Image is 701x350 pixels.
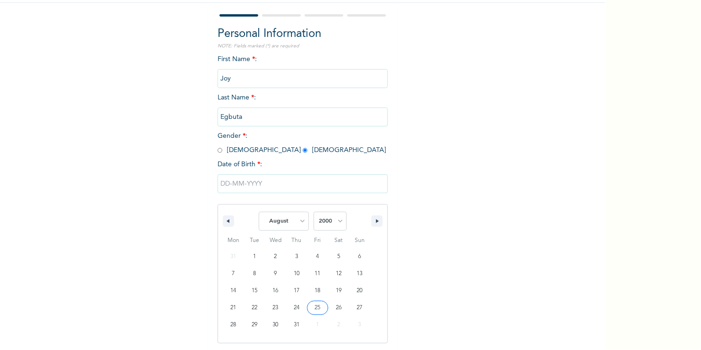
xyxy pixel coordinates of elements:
[244,316,265,333] button: 29
[265,248,286,265] button: 2
[294,299,299,316] span: 24
[244,299,265,316] button: 22
[286,299,307,316] button: 24
[349,265,370,282] button: 13
[223,282,244,299] button: 14
[244,265,265,282] button: 8
[294,316,299,333] span: 31
[316,248,319,265] span: 4
[307,299,328,316] button: 25
[357,282,363,299] span: 20
[218,108,388,126] input: Enter your last name
[244,248,265,265] button: 1
[274,265,277,282] span: 9
[244,282,265,299] button: 15
[328,282,350,299] button: 19
[252,282,257,299] span: 15
[349,248,370,265] button: 6
[328,299,350,316] button: 26
[286,282,307,299] button: 17
[265,233,286,248] span: Wed
[359,248,361,265] span: 6
[295,248,298,265] span: 3
[294,282,299,299] span: 17
[218,43,388,50] p: NOTE: Fields marked (*) are required
[307,233,328,248] span: Fri
[218,56,388,82] span: First Name :
[286,248,307,265] button: 3
[218,160,262,170] span: Date of Birth :
[230,282,236,299] span: 14
[286,316,307,333] button: 31
[349,233,370,248] span: Sun
[286,265,307,282] button: 10
[223,299,244,316] button: 21
[218,133,386,153] span: Gender : [DEMOGRAPHIC_DATA] [DEMOGRAPHIC_DATA]
[315,282,321,299] span: 18
[349,282,370,299] button: 20
[232,265,235,282] span: 7
[286,233,307,248] span: Thu
[357,299,363,316] span: 27
[315,299,321,316] span: 25
[307,248,328,265] button: 4
[252,316,257,333] span: 29
[253,265,256,282] span: 8
[272,316,278,333] span: 30
[307,265,328,282] button: 11
[315,265,321,282] span: 11
[307,282,328,299] button: 18
[336,265,342,282] span: 12
[253,248,256,265] span: 1
[230,299,236,316] span: 21
[336,299,342,316] span: 26
[274,248,277,265] span: 2
[218,174,388,193] input: DD-MM-YYYY
[265,265,286,282] button: 9
[218,26,388,43] h2: Personal Information
[265,316,286,333] button: 30
[328,265,350,282] button: 12
[265,282,286,299] button: 16
[272,282,278,299] span: 16
[357,265,363,282] span: 13
[223,265,244,282] button: 7
[223,316,244,333] button: 28
[252,299,257,316] span: 22
[336,282,342,299] span: 19
[272,299,278,316] span: 23
[265,299,286,316] button: 23
[218,94,388,120] span: Last Name :
[218,69,388,88] input: Enter your first name
[337,248,340,265] span: 5
[328,233,350,248] span: Sat
[328,248,350,265] button: 5
[223,233,244,248] span: Mon
[244,233,265,248] span: Tue
[230,316,236,333] span: 28
[294,265,299,282] span: 10
[349,299,370,316] button: 27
